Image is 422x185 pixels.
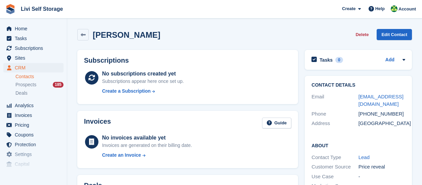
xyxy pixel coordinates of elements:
h2: Contact Details [311,83,405,88]
div: Customer Source [311,163,358,171]
h2: [PERSON_NAME] [93,30,160,39]
span: Prospects [15,82,36,88]
a: menu [3,24,64,33]
a: menu [3,63,64,72]
span: Settings [15,150,55,159]
a: menu [3,43,64,53]
span: Sites [15,53,55,63]
div: [GEOGRAPHIC_DATA] [358,120,405,127]
a: menu [3,53,64,63]
div: Invoices are generated on their billing date. [102,142,192,149]
div: Create a Subscription [102,88,151,95]
span: Create [342,5,355,12]
span: Subscriptions [15,43,55,53]
a: menu [3,140,64,149]
a: Lead [358,154,370,160]
a: Guide [262,118,292,129]
span: Analytics [15,101,55,110]
img: stora-icon-8386f47178a22dfd0bd8f6a31ec36ba5ce8667c1dd55bd0f319d3a0aa187defe.svg [5,4,15,14]
span: Home [15,24,55,33]
a: Add [385,56,394,64]
h2: About [311,142,405,149]
a: menu [3,101,64,110]
a: menu [3,159,64,169]
button: Delete [353,29,371,40]
a: Livi Self Storage [18,3,66,14]
div: Email [311,93,358,108]
div: Contact Type [311,154,358,161]
a: menu [3,34,64,43]
a: menu [3,150,64,159]
h2: Tasks [320,57,333,63]
span: Tasks [15,34,55,43]
div: Subscriptions appear here once set up. [102,78,184,85]
img: Alex Handyside [391,5,397,12]
a: Create an Invoice [102,152,192,159]
span: Deals [15,90,28,96]
a: menu [3,130,64,140]
span: Pricing [15,120,55,130]
div: Create an Invoice [102,152,141,159]
a: Edit Contact [377,29,412,40]
div: No subscriptions created yet [102,70,184,78]
div: Phone [311,110,358,118]
a: Deals [15,90,64,97]
a: Contacts [15,73,64,80]
div: 0 [335,57,343,63]
span: Invoices [15,111,55,120]
span: Coupons [15,130,55,140]
span: Protection [15,140,55,149]
div: [PHONE_NUMBER] [358,110,405,118]
div: Address [311,120,358,127]
a: menu [3,111,64,120]
a: menu [3,120,64,130]
h2: Subscriptions [84,57,291,64]
a: Prospects 185 [15,81,64,88]
div: Price reveal [358,163,405,171]
div: 185 [53,82,64,88]
div: - [358,173,405,181]
span: Help [375,5,385,12]
a: Create a Subscription [102,88,184,95]
span: Account [398,6,416,12]
div: Use Case [311,173,358,181]
div: No invoices available yet [102,134,192,142]
h2: Invoices [84,118,111,129]
span: CRM [15,63,55,72]
span: Capital [15,159,55,169]
a: [EMAIL_ADDRESS][DOMAIN_NAME] [358,94,404,107]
